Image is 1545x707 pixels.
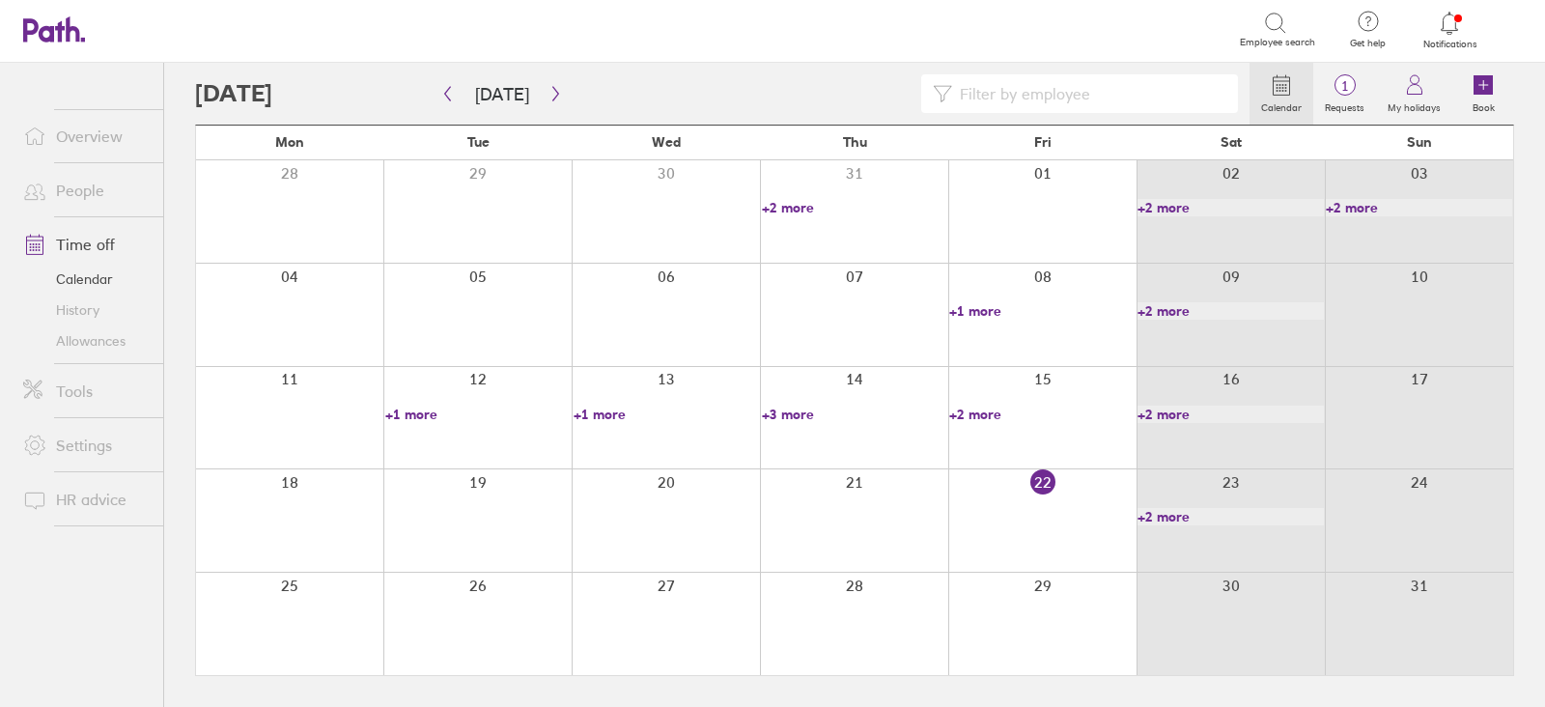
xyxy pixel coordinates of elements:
[1419,39,1481,50] span: Notifications
[1138,508,1324,525] a: +2 more
[652,134,681,150] span: Wed
[1376,63,1452,125] a: My holidays
[275,134,304,150] span: Mon
[1452,63,1514,125] a: Book
[1376,97,1452,114] label: My holidays
[762,199,948,216] a: +2 more
[1250,97,1313,114] label: Calendar
[216,20,266,38] div: Search
[1138,406,1324,423] a: +2 more
[1461,97,1506,114] label: Book
[1419,10,1481,50] a: Notifications
[1221,134,1242,150] span: Sat
[1336,38,1399,49] span: Get help
[1407,134,1432,150] span: Sun
[8,225,163,264] a: Time off
[8,480,163,519] a: HR advice
[949,302,1136,320] a: +1 more
[762,406,948,423] a: +3 more
[949,406,1136,423] a: +2 more
[1313,78,1376,94] span: 1
[8,372,163,410] a: Tools
[467,134,490,150] span: Tue
[460,78,545,110] button: [DATE]
[1138,199,1324,216] a: +2 more
[574,406,760,423] a: +1 more
[8,295,163,325] a: History
[385,406,572,423] a: +1 more
[8,171,163,210] a: People
[8,117,163,156] a: Overview
[843,134,867,150] span: Thu
[1250,63,1313,125] a: Calendar
[1313,63,1376,125] a: 1Requests
[1326,199,1512,216] a: +2 more
[8,426,163,465] a: Settings
[8,264,163,295] a: Calendar
[952,75,1226,112] input: Filter by employee
[1313,97,1376,114] label: Requests
[1034,134,1052,150] span: Fri
[1240,37,1315,48] span: Employee search
[1138,302,1324,320] a: +2 more
[8,325,163,356] a: Allowances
